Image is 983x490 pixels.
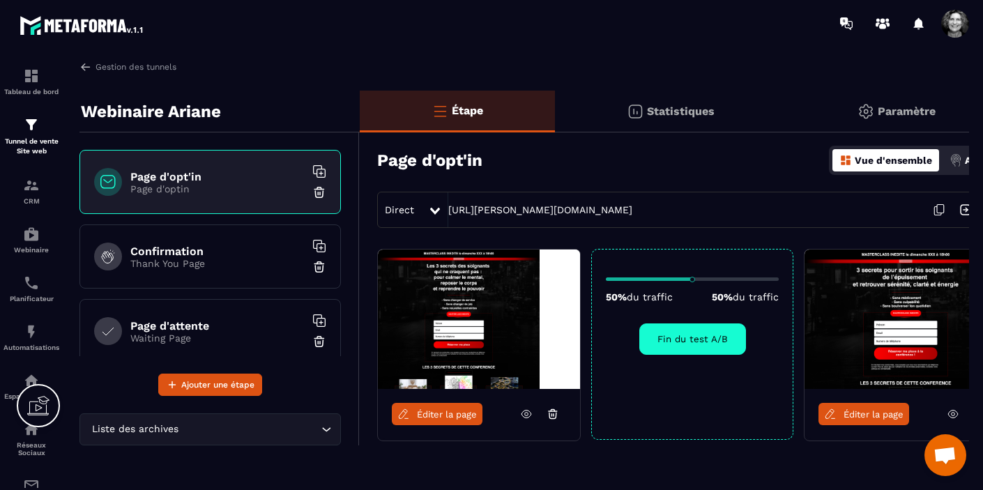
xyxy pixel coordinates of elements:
[606,291,673,303] p: 50%
[158,374,262,396] button: Ajouter une étape
[3,392,59,400] p: Espace membre
[627,291,673,303] span: du traffic
[952,197,979,223] img: arrow-next.bcc2205e.svg
[448,204,632,215] a: [URL][PERSON_NAME][DOMAIN_NAME]
[378,250,580,389] img: image
[924,434,966,476] div: Ouvrir le chat
[3,197,59,205] p: CRM
[130,258,305,269] p: Thank You Page
[312,335,326,349] img: trash
[23,275,40,291] img: scheduler
[627,103,643,120] img: stats.20deebd0.svg
[181,378,254,392] span: Ajouter une étape
[818,403,909,425] a: Éditer la page
[79,61,176,73] a: Gestion des tunnels
[377,151,482,170] h3: Page d'opt'in
[3,441,59,457] p: Réseaux Sociaux
[647,105,715,118] p: Statistiques
[839,154,852,167] img: dashboard-orange.40269519.svg
[23,421,40,438] img: social-network
[855,155,932,166] p: Vue d'ensemble
[312,185,326,199] img: trash
[3,313,59,362] a: automationsautomationsAutomatisations
[3,344,59,351] p: Automatisations
[858,103,874,120] img: setting-gr.5f69749f.svg
[89,422,181,437] span: Liste des archives
[81,98,221,125] p: Webinaire Ariane
[3,246,59,254] p: Webinaire
[23,226,40,243] img: automations
[417,409,477,420] span: Éditer la page
[23,68,40,84] img: formation
[3,167,59,215] a: formationformationCRM
[878,105,936,118] p: Paramètre
[181,422,318,437] input: Search for option
[432,102,448,119] img: bars-o.4a397970.svg
[3,264,59,313] a: schedulerschedulerPlanificateur
[3,295,59,303] p: Planificateur
[950,154,962,167] img: actions.d6e523a2.png
[639,323,746,355] button: Fin du test A/B
[385,204,414,215] span: Direct
[130,332,305,344] p: Waiting Page
[130,319,305,332] h6: Page d'attente
[20,13,145,38] img: logo
[3,57,59,106] a: formationformationTableau de bord
[733,291,779,303] span: du traffic
[844,409,904,420] span: Éditer la page
[23,177,40,194] img: formation
[3,362,59,411] a: automationsautomationsEspace membre
[79,61,92,73] img: arrow
[712,291,779,303] p: 50%
[130,183,305,194] p: Page d'optin
[3,106,59,167] a: formationformationTunnel de vente Site web
[3,137,59,156] p: Tunnel de vente Site web
[23,323,40,340] img: automations
[312,260,326,274] img: trash
[23,372,40,389] img: automations
[3,88,59,95] p: Tableau de bord
[79,413,341,445] div: Search for option
[23,116,40,133] img: formation
[130,170,305,183] h6: Page d'opt'in
[452,104,483,117] p: Étape
[3,215,59,264] a: automationsautomationsWebinaire
[3,411,59,467] a: social-networksocial-networkRéseaux Sociaux
[130,245,305,258] h6: Confirmation
[392,403,482,425] a: Éditer la page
